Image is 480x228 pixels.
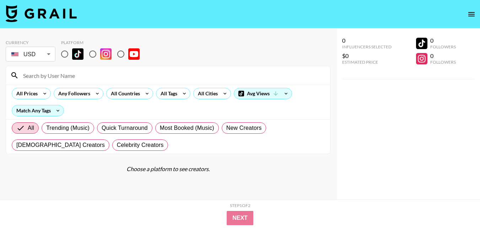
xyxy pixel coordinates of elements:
[7,48,54,60] div: USD
[102,124,148,132] span: Quick Turnaround
[430,59,456,65] div: Followers
[194,88,219,99] div: All Cities
[6,165,330,173] div: Choose a platform to see creators.
[6,40,55,45] div: Currency
[227,211,253,225] button: Next
[342,44,392,49] div: Influencers Selected
[430,44,456,49] div: Followers
[464,7,479,21] button: open drawer
[100,48,112,60] img: Instagram
[16,141,105,149] span: [DEMOGRAPHIC_DATA] Creators
[72,48,83,60] img: TikTok
[230,203,250,208] div: Step 1 of 2
[107,88,141,99] div: All Countries
[12,105,64,116] div: Match Any Tags
[28,124,34,132] span: All
[342,37,392,44] div: 0
[156,88,179,99] div: All Tags
[160,124,214,132] span: Most Booked (Music)
[117,141,164,149] span: Celebrity Creators
[430,37,456,44] div: 0
[342,52,392,59] div: $0
[128,48,140,60] img: YouTube
[46,124,90,132] span: Trending (Music)
[12,88,39,99] div: All Prices
[430,52,456,59] div: 0
[342,59,392,65] div: Estimated Price
[226,124,262,132] span: New Creators
[6,5,77,22] img: Grail Talent
[444,192,471,219] iframe: Drift Widget Chat Controller
[19,70,326,81] input: Search by User Name
[61,40,145,45] div: Platform
[54,88,92,99] div: Any Followers
[234,88,292,99] div: Avg Views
